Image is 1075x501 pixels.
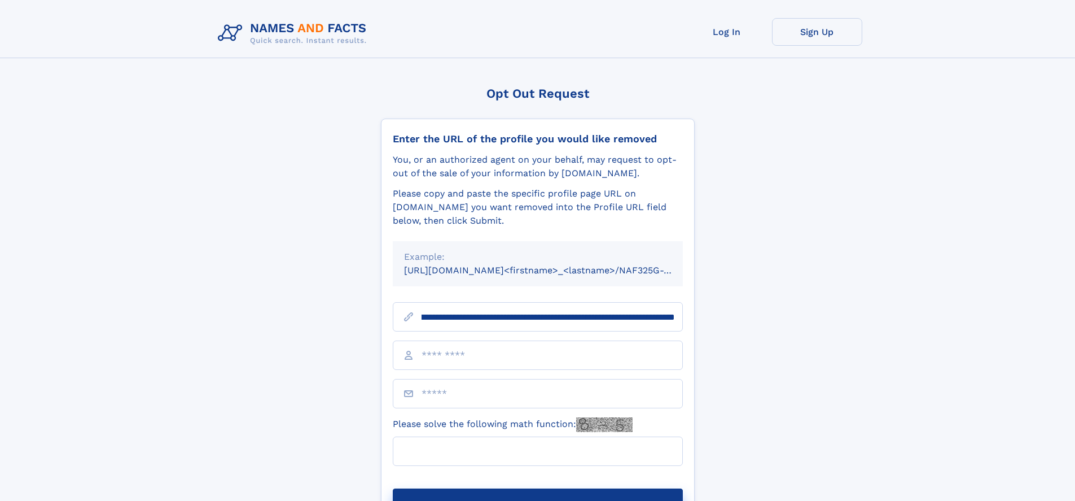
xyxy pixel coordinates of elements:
[682,18,772,46] a: Log In
[213,18,376,49] img: Logo Names and Facts
[393,417,633,432] label: Please solve the following math function:
[404,265,704,276] small: [URL][DOMAIN_NAME]<firstname>_<lastname>/NAF325G-xxxxxxxx
[393,133,683,145] div: Enter the URL of the profile you would like removed
[393,187,683,228] div: Please copy and paste the specific profile page URL on [DOMAIN_NAME] you want removed into the Pr...
[404,250,672,264] div: Example:
[772,18,862,46] a: Sign Up
[393,153,683,180] div: You, or an authorized agent on your behalf, may request to opt-out of the sale of your informatio...
[381,86,695,101] div: Opt Out Request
